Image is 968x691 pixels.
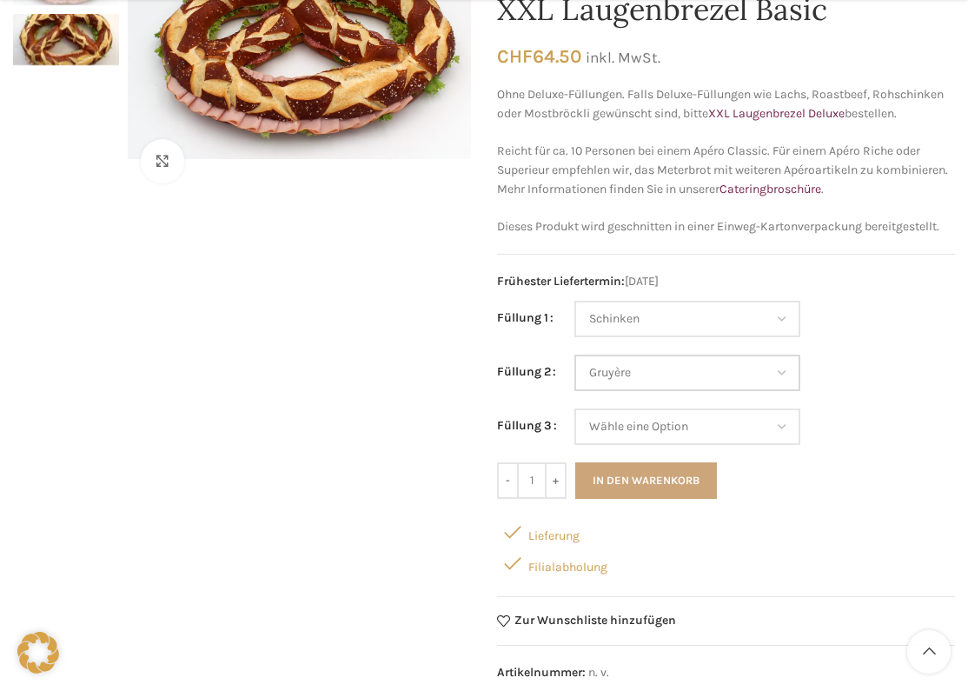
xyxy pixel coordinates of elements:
a: Scroll to top button [907,630,951,674]
span: CHF [497,45,533,67]
a: Cateringbroschüre [719,182,821,196]
button: In den Warenkorb [575,462,717,499]
input: Produktmenge [519,462,545,499]
p: Ohne Deluxe-Füllungen. Falls Deluxe-Füllungen wie Lachs, Roastbeef, Rohschinken oder Mostbröckli ... [497,85,955,124]
small: inkl. MwSt. [586,49,660,66]
a: XXL Laugenbrezel Deluxe [708,106,845,121]
bdi: 64.50 [497,45,581,67]
a: Zur Wunschliste hinzufügen [497,615,676,628]
div: Filialabholung [497,548,955,579]
div: Lieferung [497,516,955,548]
label: Füllung 3 [497,416,557,435]
span: Artikelnummer: [497,665,586,680]
div: 2 / 2 [13,14,119,74]
label: Füllung 1 [497,309,554,328]
p: Reicht für ca. 10 Personen bei einem Apéro Classic. Für einem Apéro Riche oder Superieur empfehle... [497,142,955,200]
label: Füllung 2 [497,362,556,382]
span: [DATE] [497,272,955,291]
span: Frühester Liefertermin: [497,274,625,289]
p: Dieses Produkt wird geschnitten in einer Einweg-Kartonverpackung bereitgestellt. [497,217,955,236]
span: Zur Wunschliste hinzufügen [514,615,676,627]
img: XXL Laugenbrezel Basic – Bild 2 [13,14,119,65]
span: n. v. [588,665,609,680]
input: + [545,462,567,499]
input: - [497,462,519,499]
